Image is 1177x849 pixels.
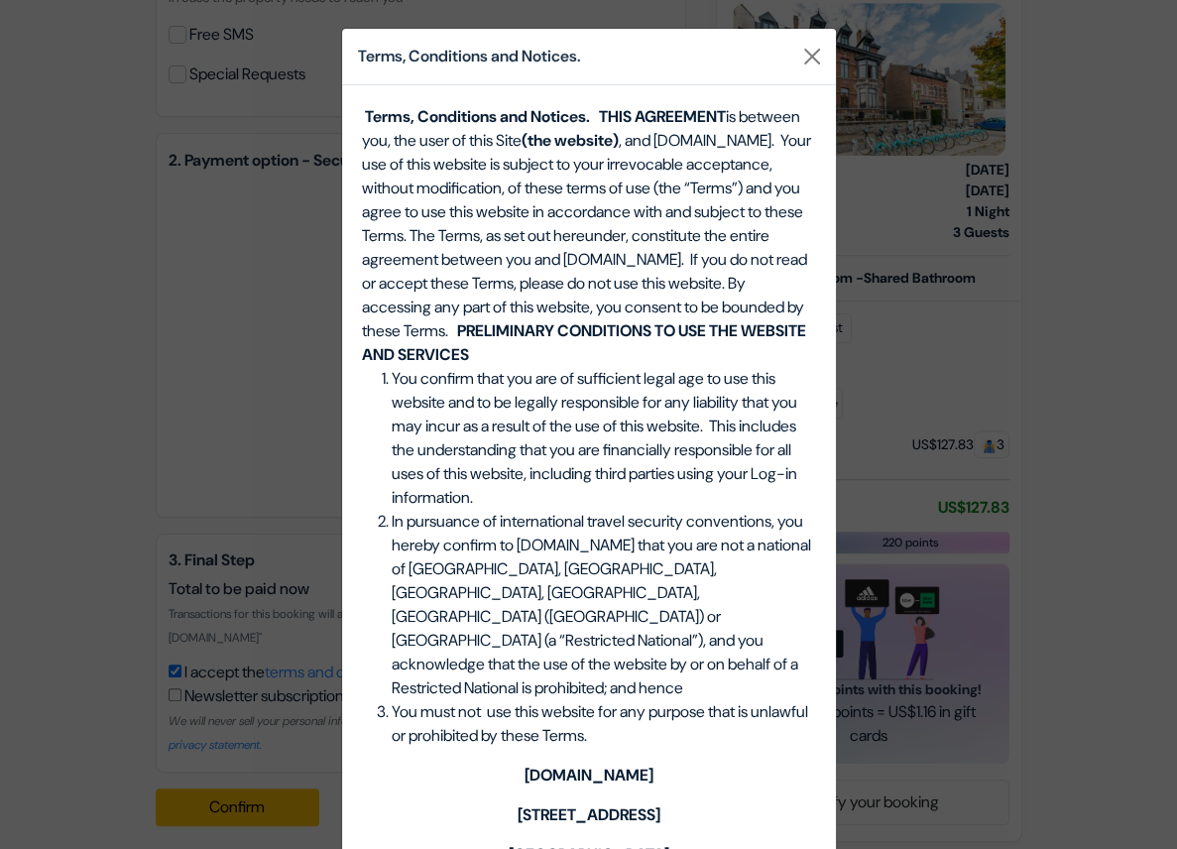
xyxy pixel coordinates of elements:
b: [DOMAIN_NAME] [525,765,653,786]
span: You confirm that you are of sufficient legal age to use this website and to be legally responsibl... [392,368,797,508]
b: (the website) [522,130,619,151]
button: Close [796,41,828,72]
b: [STREET_ADDRESS] [518,804,660,825]
span: , and [DOMAIN_NAME]. Your use of this website is subject to your irrevocable acceptance, without ... [362,130,811,341]
span: In pursuance of international travel security conventions, you hereby confirm to [DOMAIN_NAME] th... [392,511,811,698]
span: You must not use this website for any purpose that is unlawful or prohibited by these Terms. [392,701,808,746]
b: PRELIMINARY CONDITIONS TO USE THE WEBSITE AND SERVICES [362,320,806,365]
b: Terms, Conditions and Notices. [365,106,590,127]
b: THIS AGREEMENT [599,106,726,127]
h5: Terms, Conditions and Notices. [358,45,581,68]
